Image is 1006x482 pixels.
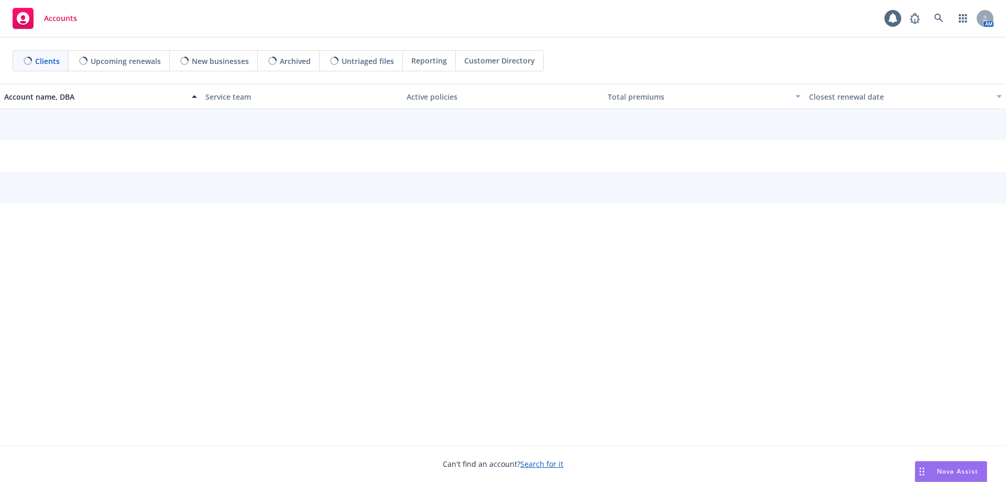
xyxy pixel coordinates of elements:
a: Switch app [953,8,974,29]
span: Reporting [411,55,447,66]
button: Active policies [402,84,604,109]
span: Clients [35,56,60,67]
div: Closest renewal date [809,91,990,102]
div: Drag to move [915,462,928,481]
span: Accounts [44,14,77,23]
a: Report a Bug [904,8,925,29]
span: Can't find an account? [443,458,563,469]
span: Nova Assist [937,467,978,476]
a: Search [928,8,949,29]
span: Archived [280,56,311,67]
div: Active policies [407,91,599,102]
span: Upcoming renewals [91,56,161,67]
button: Nova Assist [915,461,987,482]
div: Service team [205,91,398,102]
div: Total premiums [608,91,789,102]
button: Closest renewal date [805,84,1006,109]
a: Accounts [8,4,81,33]
span: Untriaged files [342,56,394,67]
button: Service team [201,84,402,109]
span: New businesses [192,56,249,67]
a: Search for it [520,459,563,469]
div: Account name, DBA [4,91,185,102]
button: Total premiums [604,84,805,109]
span: Customer Directory [464,55,535,66]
